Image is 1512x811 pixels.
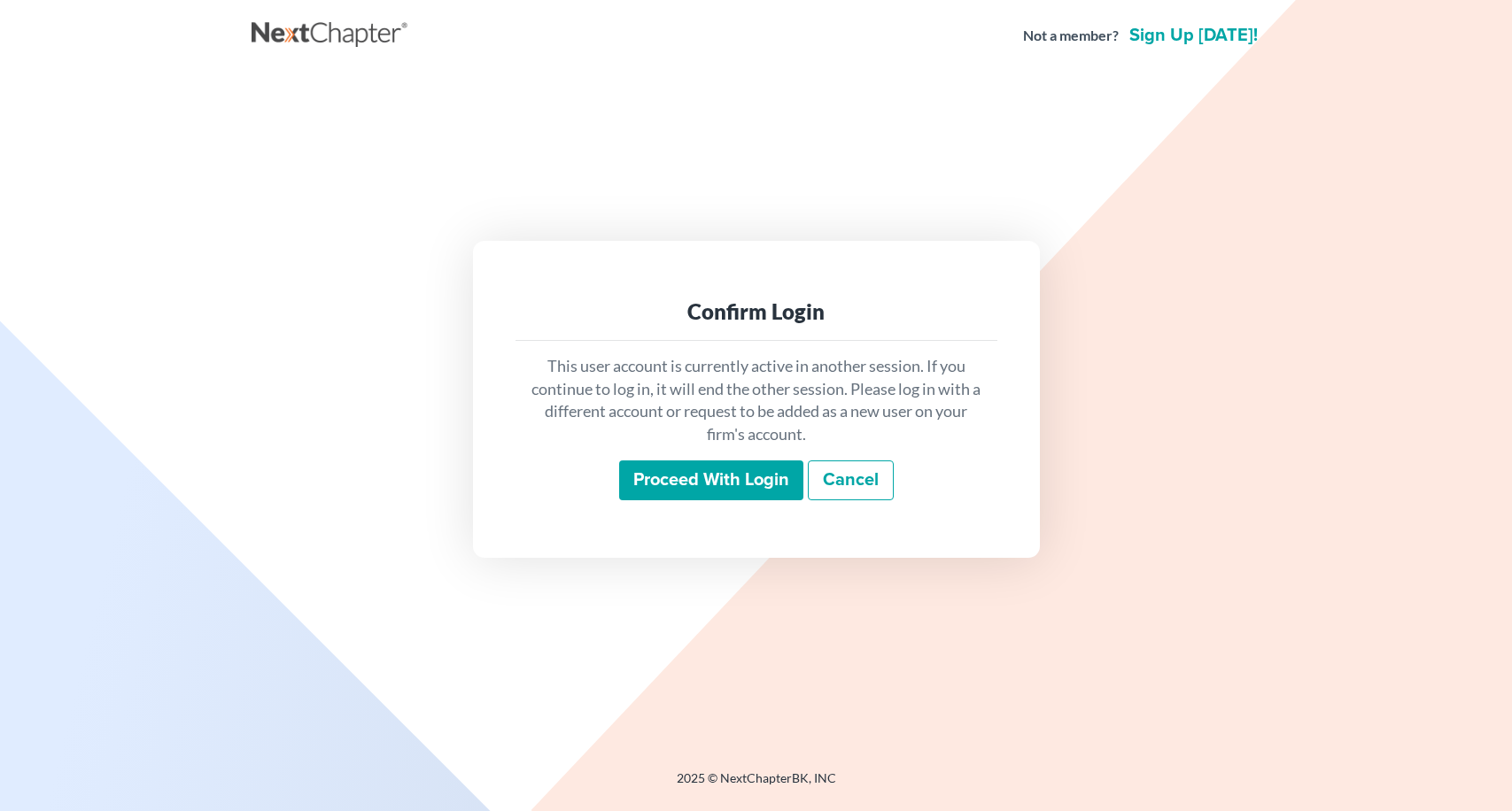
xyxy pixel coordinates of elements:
[619,460,803,501] input: Proceed with login
[530,355,983,446] p: This user account is currently active in another session. If you continue to log in, it will end ...
[1023,26,1119,46] strong: Not a member?
[530,297,983,326] div: Confirm Login
[808,460,894,501] a: Cancel
[1126,27,1261,44] a: Sign up [DATE]!
[252,769,1261,801] div: 2025 © NextChapterBK, INC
